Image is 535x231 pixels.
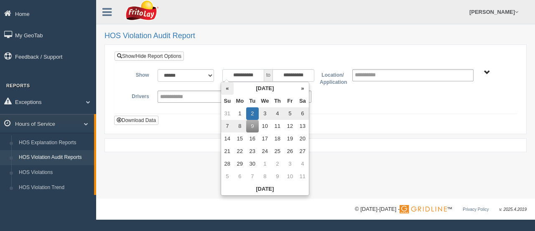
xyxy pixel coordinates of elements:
[296,82,309,95] th: »
[284,107,296,120] td: 5
[463,207,489,212] a: Privacy Policy
[234,132,246,145] td: 15
[259,132,271,145] td: 17
[246,158,259,170] td: 30
[114,116,158,125] button: Download Data
[234,158,246,170] td: 29
[234,145,246,158] td: 22
[15,180,94,195] a: HOS Violation Trend
[296,170,309,183] td: 11
[284,145,296,158] td: 26
[221,95,234,107] th: Su
[271,107,284,120] td: 4
[284,170,296,183] td: 10
[246,107,259,120] td: 2
[234,107,246,120] td: 1
[121,91,153,101] label: Drivers
[259,145,271,158] td: 24
[221,132,234,145] td: 14
[296,158,309,170] td: 4
[234,82,296,95] th: [DATE]
[284,95,296,107] th: Fr
[246,170,259,183] td: 7
[271,132,284,145] td: 18
[221,183,309,195] th: [DATE]
[115,52,184,61] a: Show/Hide Report Options
[104,32,527,40] h2: HOS Violation Audit Report
[499,207,527,212] span: v. 2025.4.2019
[296,107,309,120] td: 6
[234,120,246,132] td: 8
[259,170,271,183] td: 8
[284,132,296,145] td: 19
[221,158,234,170] td: 28
[246,145,259,158] td: 23
[246,95,259,107] th: Tu
[234,95,246,107] th: Mo
[221,107,234,120] td: 31
[271,95,284,107] th: Th
[296,95,309,107] th: Sa
[296,120,309,132] td: 13
[271,158,284,170] td: 2
[271,170,284,183] td: 9
[221,120,234,132] td: 7
[296,145,309,158] td: 27
[296,132,309,145] td: 20
[259,95,271,107] th: We
[221,170,234,183] td: 5
[316,69,348,86] label: Location/ Application
[355,205,527,214] div: © [DATE]-[DATE] - ™
[121,69,153,79] label: Show
[15,150,94,165] a: HOS Violation Audit Reports
[259,107,271,120] td: 3
[15,165,94,180] a: HOS Violations
[400,205,447,213] img: Gridline
[221,145,234,158] td: 21
[221,82,234,95] th: «
[271,120,284,132] td: 11
[15,135,94,151] a: HOS Explanation Reports
[284,120,296,132] td: 12
[284,158,296,170] td: 3
[259,120,271,132] td: 10
[246,132,259,145] td: 16
[271,145,284,158] td: 25
[259,158,271,170] td: 1
[246,120,259,132] td: 9
[234,170,246,183] td: 6
[264,69,273,82] span: to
